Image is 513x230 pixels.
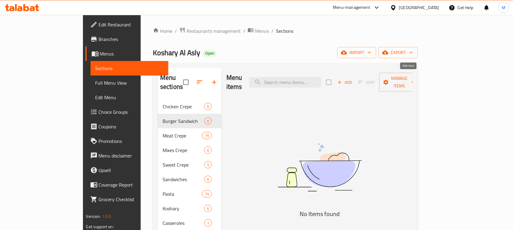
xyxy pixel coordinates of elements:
[202,190,212,198] div: items
[337,79,353,86] span: Add
[163,132,202,139] span: Meat Crepe
[204,176,212,183] div: items
[203,50,217,57] div: Open
[95,79,164,86] span: Full Menu View
[85,163,169,178] a: Upsell
[158,99,222,114] div: Chicken Crepe6
[158,157,222,172] div: Sweet Crepe5
[355,78,379,87] span: Sort items
[384,75,415,90] span: Manage items
[204,117,212,125] div: items
[205,206,212,211] span: 6
[85,178,169,192] a: Coverage Report
[99,196,164,203] span: Grocery Checklist
[163,147,204,154] span: Mixes Crepe
[102,212,111,220] span: 1.0.0
[205,177,212,182] span: 6
[99,108,164,116] span: Choice Groups
[158,187,222,201] div: Pasta14
[244,209,396,219] h5: No Items found
[160,73,183,91] h2: Menu sections
[163,103,204,110] span: Chicken Crepe
[95,65,164,72] span: Sections
[86,212,101,220] span: Version:
[163,205,204,212] span: Koshary
[271,27,274,35] li: /
[99,181,164,188] span: Coverage Report
[205,162,212,168] span: 5
[204,147,212,154] div: items
[175,27,177,35] li: /
[100,50,164,57] span: Menus
[205,220,212,226] span: 1
[187,27,241,35] span: Restaurants management
[163,176,204,183] span: Sandwiches
[248,27,269,35] a: Menus
[226,73,242,91] h2: Menu items
[99,123,164,130] span: Coupons
[342,49,371,56] span: import
[158,114,222,128] div: Burger Sandwich0
[333,4,370,11] div: Menu-management
[204,219,212,227] div: items
[250,77,321,88] input: search
[85,119,169,134] a: Coupons
[180,76,192,89] span: Select all sections
[207,75,222,90] button: Add section
[99,36,164,43] span: Branches
[276,27,293,35] span: Sections
[95,94,164,101] span: Edit Menu
[163,219,204,227] span: Casseroles
[502,4,506,11] span: M
[202,191,212,197] span: 14
[379,47,418,58] button: export
[204,205,212,212] div: items
[85,148,169,163] a: Menu disclaimer
[99,21,164,28] span: Edit Restaurant
[85,192,169,207] a: Grocery Checklist
[99,137,164,145] span: Promotions
[158,143,222,157] div: Mixes Crepe0
[163,161,204,168] span: Sweet Crepe
[379,73,420,92] button: Manage items
[255,27,269,35] span: Menus
[85,105,169,119] a: Choice Groups
[384,49,413,56] span: export
[204,161,212,168] div: items
[337,47,376,58] button: import
[85,32,169,46] a: Branches
[192,75,207,90] span: Sort sections
[163,117,204,125] span: Burger Sandwich
[158,172,222,187] div: Sandwiches6
[85,46,169,61] a: Menus
[158,201,222,216] div: Koshary6
[399,4,439,11] div: [GEOGRAPHIC_DATA]
[205,118,212,124] span: 0
[99,167,164,174] span: Upsell
[153,27,418,35] nav: breadcrumb
[205,147,212,153] span: 0
[205,104,212,110] span: 6
[158,128,222,143] div: Meat Crepe15
[91,90,169,105] a: Edit Menu
[163,190,202,198] span: Pasta
[204,103,212,110] div: items
[179,27,241,35] a: Restaurants management
[91,61,169,76] a: Sections
[335,78,355,87] button: Add
[202,133,212,139] span: 15
[99,152,164,159] span: Menu disclaimer
[244,127,396,208] img: dish.svg
[91,76,169,90] a: Full Menu View
[243,27,245,35] li: /
[203,51,217,56] span: Open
